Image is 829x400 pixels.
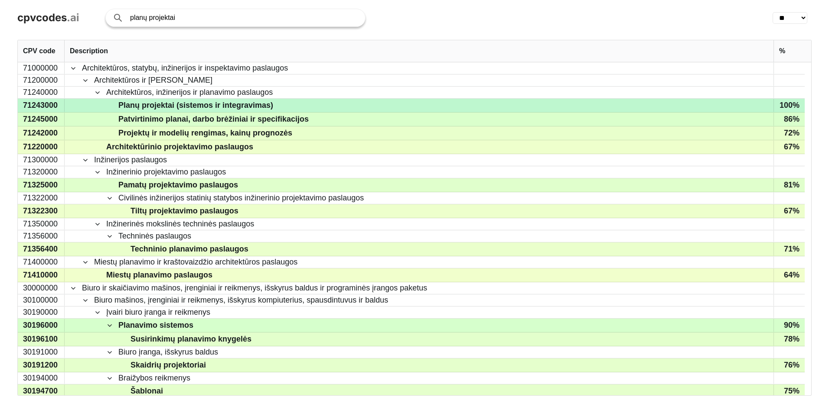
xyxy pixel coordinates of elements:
div: 71322300 [18,204,65,218]
div: 71325000 [18,178,65,192]
div: 71410000 [18,268,65,282]
div: 67% [774,204,805,218]
span: Architektūrinio projektavimo paslaugos [106,141,253,153]
span: cpvcodes [17,11,67,24]
span: Biuro įranga, išskyrus baldus [118,347,218,358]
span: Pamatų projektavimo paslaugos [118,179,238,191]
span: Miestų planavimo ir kraštovaizdžio architektūros paslaugos [94,257,297,268]
span: Inžinerijos paslaugos [94,155,167,165]
span: Architektūros, statybų, inžinerijos ir inspektavimo paslaugos [82,63,288,74]
span: Susirinkimų planavimo knygelės [131,333,251,345]
div: 71356000 [18,230,65,242]
div: 71350000 [18,218,65,230]
span: Inžinerinės mokslinės techninės paslaugos [106,219,254,229]
div: 71320000 [18,166,65,178]
span: Miestų planavimo paslaugos [106,269,212,281]
div: 71245000 [18,113,65,126]
div: 30194700 [18,384,65,398]
div: 81% [774,178,805,192]
div: 71200000 [18,74,65,86]
span: Biuro ir skaičiavimo mašinos, įrenginiai ir reikmenys, išskyrus baldus ir programinės įrangos pak... [82,283,427,294]
div: 30196100 [18,332,65,346]
div: 72% [774,126,805,140]
span: Architektūros, inžinerijos ir planavimo paslaugos [106,87,273,98]
div: 30194000 [18,372,65,384]
span: Planų projektai (sistemos ir integravimas) [118,99,273,112]
div: 75% [774,384,805,398]
span: Planavimo sistemos [118,319,193,332]
div: 30191000 [18,346,65,358]
span: Description [70,47,108,55]
div: 71322000 [18,192,65,204]
div: 30000000 [18,282,65,294]
span: Techninio planavimo paslaugos [131,243,248,255]
div: 76% [774,358,805,372]
span: .ai [67,11,79,24]
span: Biuro mašinos, įrenginiai ir reikmenys, išskyrus kompiuterius, spausdintuvus ir baldus [94,295,388,306]
div: 71400000 [18,256,65,268]
span: Skaidrių projektoriai [131,359,206,371]
div: 71300000 [18,154,65,166]
input: Search products or services... [130,9,356,26]
div: 30191200 [18,358,65,372]
span: Įvairi biuro įranga ir reikmenys [106,307,210,318]
div: 67% [774,140,805,154]
span: Civilinės inžinerijos statinių statybos inžinerinio projektavimo paslaugos [118,193,364,203]
div: 30196000 [18,319,65,332]
span: CPV code [23,47,55,55]
span: Braižybos reikmenys [118,373,190,384]
div: 90% [774,319,805,332]
span: Tiltų projektavimo paslaugos [131,205,238,217]
span: % [779,47,785,55]
div: 64% [774,268,805,282]
span: Inžinerinio projektavimo paslaugos [106,167,226,177]
a: cpvcodes.ai [17,12,79,24]
div: 71000000 [18,62,65,74]
span: Šablonai [131,385,163,397]
span: Patvirtinimo planai, darbo brėžiniai ir specifikacijos [118,113,309,126]
div: 71243000 [18,99,65,112]
div: 30190000 [18,306,65,318]
div: 100% [774,99,805,112]
div: 71242000 [18,126,65,140]
div: 30100000 [18,294,65,306]
div: 71220000 [18,140,65,154]
div: 78% [774,332,805,346]
div: 71% [774,242,805,256]
div: 71240000 [18,87,65,98]
div: 86% [774,113,805,126]
span: Architektūros ir [PERSON_NAME] [94,75,212,86]
div: 71356400 [18,242,65,256]
span: Techninės paslaugos [118,231,191,242]
span: Projektų ir modelių rengimas, kainų prognozės [118,127,292,139]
